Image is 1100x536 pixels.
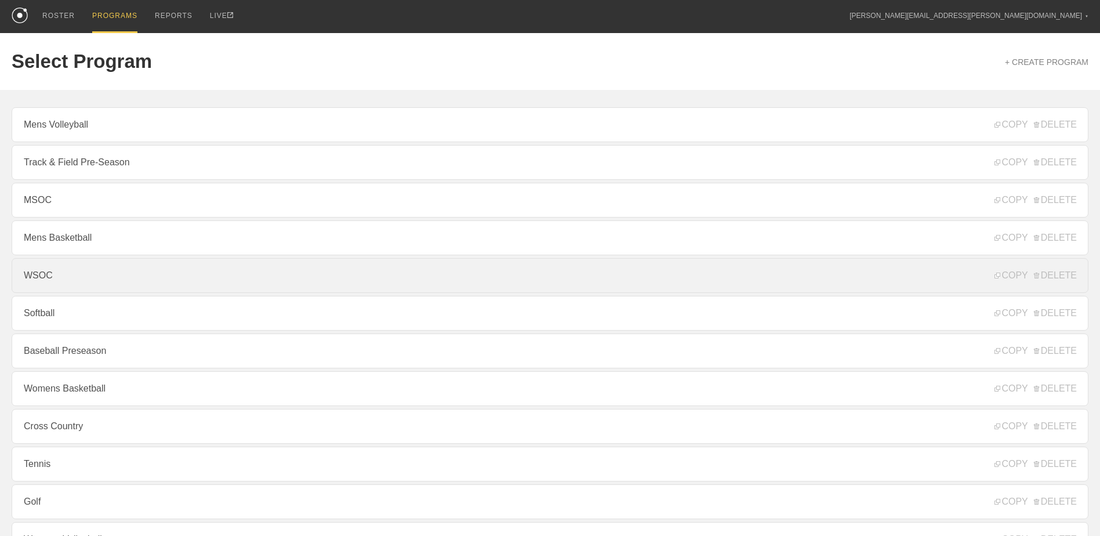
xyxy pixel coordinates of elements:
a: Mens Basketball [12,220,1088,255]
span: DELETE [1034,195,1077,205]
span: DELETE [1034,421,1077,432]
span: DELETE [1034,270,1077,281]
a: Cross Country [12,409,1088,444]
span: DELETE [1034,308,1077,318]
div: ▼ [1085,13,1088,20]
span: DELETE [1034,157,1077,168]
span: COPY [994,383,1028,394]
a: + CREATE PROGRAM [1005,57,1088,67]
a: WSOC [12,258,1088,293]
a: Softball [12,296,1088,331]
span: COPY [994,233,1028,243]
span: COPY [994,270,1028,281]
span: COPY [994,195,1028,205]
span: COPY [994,119,1028,130]
a: Tennis [12,447,1088,481]
span: COPY [994,308,1028,318]
span: DELETE [1034,497,1077,507]
a: Track & Field Pre-Season [12,145,1088,180]
iframe: Chat Widget [1042,480,1100,536]
span: COPY [994,421,1028,432]
a: Mens Volleyball [12,107,1088,142]
a: MSOC [12,183,1088,218]
span: COPY [994,459,1028,469]
img: logo [12,8,28,23]
span: DELETE [1034,383,1077,394]
span: COPY [994,497,1028,507]
span: DELETE [1034,119,1077,130]
span: COPY [994,157,1028,168]
span: COPY [994,346,1028,356]
span: DELETE [1034,459,1077,469]
span: DELETE [1034,233,1077,243]
a: Baseball Preseason [12,334,1088,368]
a: Womens Basketball [12,371,1088,406]
a: Golf [12,484,1088,519]
span: DELETE [1034,346,1077,356]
